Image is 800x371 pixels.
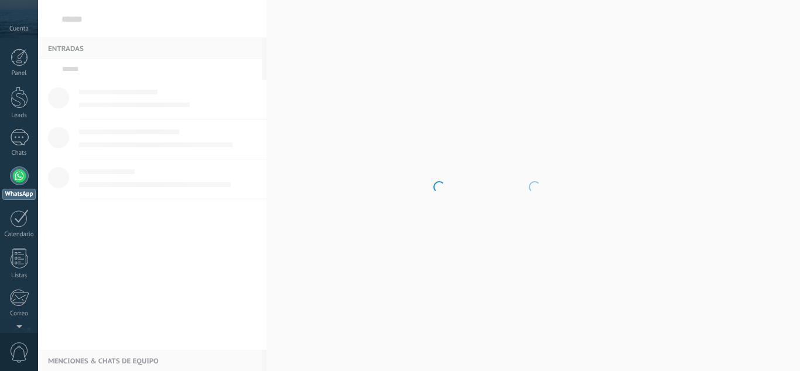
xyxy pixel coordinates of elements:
div: Correo [2,310,36,318]
div: WhatsApp [2,189,36,200]
div: Calendario [2,231,36,239]
div: Chats [2,149,36,157]
span: Cuenta [9,25,29,33]
div: Leads [2,112,36,120]
div: Panel [2,70,36,77]
div: Listas [2,272,36,280]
